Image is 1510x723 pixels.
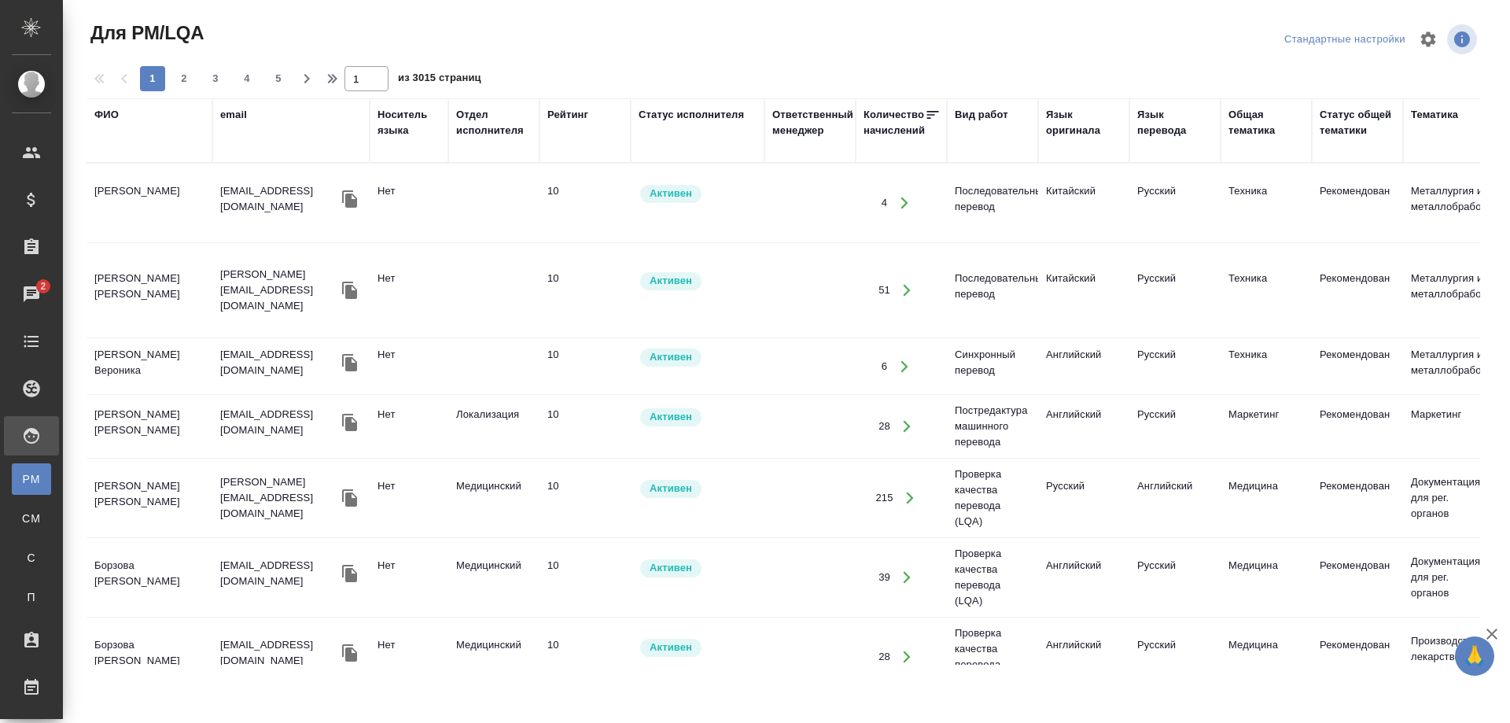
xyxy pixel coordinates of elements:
td: Медицина [1221,629,1312,684]
span: из 3015 страниц [398,68,481,91]
button: Открыть работы [888,350,920,382]
button: 3 [203,66,228,91]
td: Русский [1129,339,1221,394]
span: Настроить таблицу [1409,20,1447,58]
p: [EMAIL_ADDRESS][DOMAIN_NAME] [220,637,338,669]
td: Маркетинг [1221,399,1312,454]
div: перевод идеальный/почти идеальный. Ни редактор, ни корректор не нужен [547,637,623,653]
button: Скопировать [338,411,362,434]
p: [PERSON_NAME][EMAIL_ADDRESS][DOMAIN_NAME] [220,267,338,314]
div: 28 [878,649,890,665]
div: Рядовой исполнитель: назначай с учетом рейтинга [639,183,757,205]
a: П [12,581,51,613]
span: 3 [203,71,228,87]
div: Язык оригинала [1046,107,1121,138]
div: перевод идеальный/почти идеальный. Ни редактор, ни корректор не нужен [547,478,623,494]
button: Открыть работы [891,275,923,307]
td: Медицинский [448,629,540,684]
div: Общая тематика [1228,107,1304,138]
td: Рекомендован [1312,399,1403,454]
span: CM [20,511,43,526]
td: Английский [1038,399,1129,454]
td: Рекомендован [1312,339,1403,394]
td: Нет [370,263,448,318]
div: перевод идеальный/почти идеальный. Ни редактор, ни корректор не нужен [547,271,623,286]
td: Английский [1129,470,1221,526]
td: Проверка качества перевода (LQA) [947,538,1038,617]
td: Маркетинг [1403,399,1494,454]
td: Борзова [PERSON_NAME] [87,550,212,605]
td: Рекомендован [1312,263,1403,318]
p: [EMAIL_ADDRESS][DOMAIN_NAME] [220,347,338,378]
td: Последовательный перевод [947,263,1038,318]
div: Количество начислений [864,107,925,138]
td: Русский [1129,263,1221,318]
td: Рекомендован [1312,629,1403,684]
td: Нет [370,399,448,454]
td: Постредактура машинного перевода [947,395,1038,458]
td: Русский [1129,550,1221,605]
span: 2 [31,279,55,294]
p: Активен [650,481,692,496]
a: С [12,542,51,574]
button: Скопировать [338,351,362,374]
p: Активен [650,560,692,576]
button: Скопировать [338,486,362,510]
a: 2 [4,275,59,314]
div: Язык перевода [1137,107,1213,138]
button: Скопировать [338,562,362,585]
div: Статус исполнителя [639,107,744,123]
div: Рядовой исполнитель: назначай с учетом рейтинга [639,637,757,658]
p: Активен [650,273,692,289]
button: Открыть работы [888,187,920,219]
p: Активен [650,186,692,201]
div: ФИО [94,107,119,123]
td: [PERSON_NAME] [PERSON_NAME] [87,263,212,318]
button: 4 [234,66,260,91]
td: Русский [1038,470,1129,526]
div: Вид работ [955,107,1008,123]
td: Металлургия и металлобработка [1403,175,1494,231]
div: 28 [878,419,890,434]
button: 5 [266,66,291,91]
span: П [20,589,43,605]
td: [PERSON_NAME] [PERSON_NAME] [87,399,212,454]
p: Активен [650,640,692,655]
span: С [20,550,43,566]
button: Открыть работы [894,482,926,515]
div: Ответственный менеджер [772,107,853,138]
td: [PERSON_NAME] [87,175,212,231]
td: Английский [1038,339,1129,394]
button: Открыть работы [891,641,923,673]
div: перевод идеальный/почти идеальный. Ни редактор, ни корректор не нужен [547,347,623,363]
td: Русский [1129,399,1221,454]
td: Медицинский [448,470,540,526]
button: 2 [171,66,197,91]
td: Медицинский [448,550,540,605]
td: Рекомендован [1312,550,1403,605]
td: Русский [1129,629,1221,684]
span: Посмотреть информацию [1447,24,1480,54]
div: Рядовой исполнитель: назначай с учетом рейтинга [639,558,757,579]
td: Техника [1221,339,1312,394]
div: split button [1280,28,1409,52]
td: Документация для рег. органов [1403,467,1494,529]
td: Производство лекарственных препаратов [1403,625,1494,688]
td: Нет [370,339,448,394]
div: перевод идеальный/почти идеальный. Ни редактор, ни корректор не нужен [547,407,623,422]
p: Активен [650,349,692,365]
td: [PERSON_NAME] [PERSON_NAME] [87,470,212,526]
td: Последовательный перевод [947,175,1038,231]
td: Русский [1129,175,1221,231]
div: 39 [878,570,890,585]
td: Английский [1038,629,1129,684]
td: Локализация [448,399,540,454]
div: Рядовой исполнитель: назначай с учетом рейтинга [639,478,757,500]
p: [EMAIL_ADDRESS][DOMAIN_NAME] [220,407,338,438]
td: Рекомендован [1312,175,1403,231]
div: перевод идеальный/почти идеальный. Ни редактор, ни корректор не нужен [547,558,623,574]
td: Нет [370,629,448,684]
span: PM [20,471,43,487]
td: Английский [1038,550,1129,605]
td: Техника [1221,175,1312,231]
